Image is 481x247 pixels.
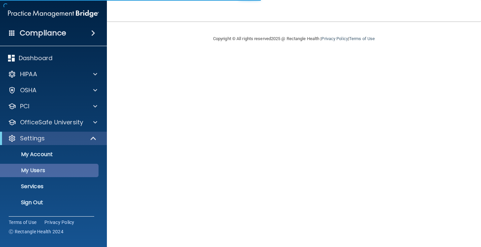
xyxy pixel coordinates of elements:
[8,102,97,110] a: PCI
[20,86,37,94] p: OSHA
[321,36,348,41] a: Privacy Policy
[20,70,37,78] p: HIPAA
[9,228,63,235] span: Ⓒ Rectangle Health 2024
[8,86,97,94] a: OSHA
[349,36,375,41] a: Terms of Use
[172,28,416,49] div: Copyright © All rights reserved 2025 @ Rectangle Health | |
[4,183,96,190] p: Services
[20,28,66,38] h4: Compliance
[4,167,96,174] p: My Users
[8,70,97,78] a: HIPAA
[19,54,52,62] p: Dashboard
[20,102,29,110] p: PCI
[8,118,97,126] a: OfficeSafe University
[44,219,74,226] a: Privacy Policy
[8,134,97,142] a: Settings
[4,151,96,158] p: My Account
[20,118,83,126] p: OfficeSafe University
[8,54,97,62] a: Dashboard
[8,55,15,61] img: dashboard.aa5b2476.svg
[9,219,36,226] a: Terms of Use
[4,199,96,206] p: Sign Out
[20,134,45,142] p: Settings
[8,7,99,20] img: PMB logo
